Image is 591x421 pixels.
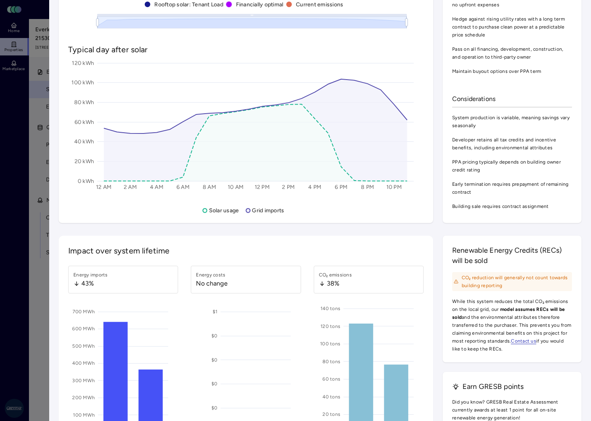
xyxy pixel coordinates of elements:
text: Solar usage [209,207,239,214]
text: 4 AM [150,184,163,190]
div: CO₂ emissions [319,271,352,279]
span: Developer retains all tax credits and incentive benefits, including environmental attributes [452,136,572,152]
div: Considerations [452,91,572,107]
div: No change [196,279,227,288]
span: PPA pricing typically depends on building owner credit rating [452,158,572,174]
text: $0 [211,381,218,387]
span: Building sale requires contract assignment [452,202,572,210]
div: 38% [319,279,352,288]
span: Typical day after solar [68,45,148,54]
div: 43% [73,279,108,288]
text: $0 [211,333,218,339]
text: $1 [213,309,218,314]
text: 6 PM [335,184,347,190]
text: 20 tons [322,411,340,417]
div: Energy costs [196,271,225,279]
span: Early termination requires prepayment of remaining contract [452,180,572,196]
text: 8 AM [203,184,216,190]
text: 80 kWh [74,99,94,106]
text: Current emissions [296,1,343,8]
span: Pass on all financing, development, construction, and operation to third-party owner [452,45,572,61]
text: 200 MWh [72,395,95,400]
span: While this system reduces the total CO₂ emissions on the local grid, our and the environmental at... [452,297,572,353]
text: 6 AM [177,184,190,190]
span: Hedge against rising utility rates with a long term contract to purchase clean power at a predict... [452,15,572,39]
text: $0 [211,357,218,363]
text: Grid imports [252,207,284,214]
span: System production is variable, meaning savings vary seasonally [452,114,572,130]
text: 40 kWh [74,138,94,145]
text: 300 MWh [72,378,95,383]
text: 120 kWh [72,60,94,67]
text: 0 kWh [78,178,94,185]
div: Energy imports [73,271,108,279]
text: 12 AM [96,184,111,190]
text: 10 PM [386,184,402,190]
text: 40 tons [322,394,340,400]
text: 8 PM [361,184,374,190]
text: 700 MWh [73,309,95,314]
text: 20 kWh [75,158,94,165]
text: 600 MWh [72,326,95,331]
text: 60 kWh [75,119,94,126]
text: 120 tons [320,324,340,329]
span: model assumes RECs will be sold [452,307,565,320]
text: 2 PM [282,184,295,190]
text: 100 MWh [73,412,95,418]
a: Contact us [511,338,536,344]
text: 80 tons [322,359,340,364]
span: Maintain buyout options over PPA term [452,67,572,75]
text: Rooftop solar: Tenant Load [154,1,223,8]
span: CO₂ reduction will generally not count towards building reporting [462,274,570,290]
text: $0 [211,405,218,411]
text: 140 tons [320,306,340,311]
text: 500 MWh [72,343,95,349]
h3: Renewable Energy Credits (RECs) will be sold [452,245,572,266]
text: 4 PM [308,184,321,190]
text: 100 tons [320,341,340,347]
span: Impact over system lifetime [68,245,424,256]
text: 100 kWh [72,79,94,86]
h3: Earn GRESB points [452,381,572,392]
text: 12 PM [255,184,270,190]
text: 10 AM [228,184,244,190]
text: 400 MWh [72,360,95,366]
text: 60 tons [322,376,340,382]
text: 2 AM [124,184,137,190]
text: Financially optimal [236,1,284,8]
